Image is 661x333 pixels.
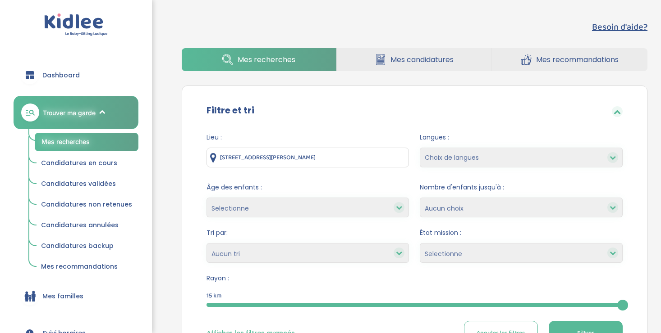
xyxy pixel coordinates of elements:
[42,71,80,80] span: Dashboard
[41,262,118,271] span: Mes recommandations
[182,48,336,71] a: Mes recherches
[207,291,222,301] span: 15 km
[207,103,254,117] label: Filtre et tri
[420,133,623,142] span: Langues :
[420,228,623,238] span: État mission :
[207,183,409,192] span: Âge des enfants :
[337,48,491,71] a: Mes candidatures
[35,155,138,172] a: Candidatures en cours
[41,200,132,209] span: Candidatures non retenues
[35,258,138,275] a: Mes recommandations
[207,148,409,167] input: Ville ou code postale
[43,108,96,117] span: Trouver ma garde
[41,179,116,188] span: Candidatures validées
[390,54,454,65] span: Mes candidatures
[207,274,623,283] span: Rayon :
[35,175,138,193] a: Candidatures validées
[14,59,138,91] a: Dashboard
[14,280,138,312] a: Mes familles
[492,48,647,71] a: Mes recommandations
[207,228,409,238] span: Tri par:
[207,133,409,142] span: Lieu :
[41,138,90,145] span: Mes recherches
[14,96,138,129] a: Trouver ma garde
[35,238,138,255] a: Candidatures backup
[42,292,83,301] span: Mes familles
[35,217,138,234] a: Candidatures annulées
[536,54,619,65] span: Mes recommandations
[35,196,138,213] a: Candidatures non retenues
[35,133,138,151] a: Mes recherches
[41,241,114,250] span: Candidatures backup
[592,20,647,34] button: Besoin d'aide?
[44,13,108,36] img: logo.svg
[238,54,295,65] span: Mes recherches
[41,220,119,229] span: Candidatures annulées
[41,158,117,167] span: Candidatures en cours
[420,183,623,192] span: Nombre d'enfants jusqu'à :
